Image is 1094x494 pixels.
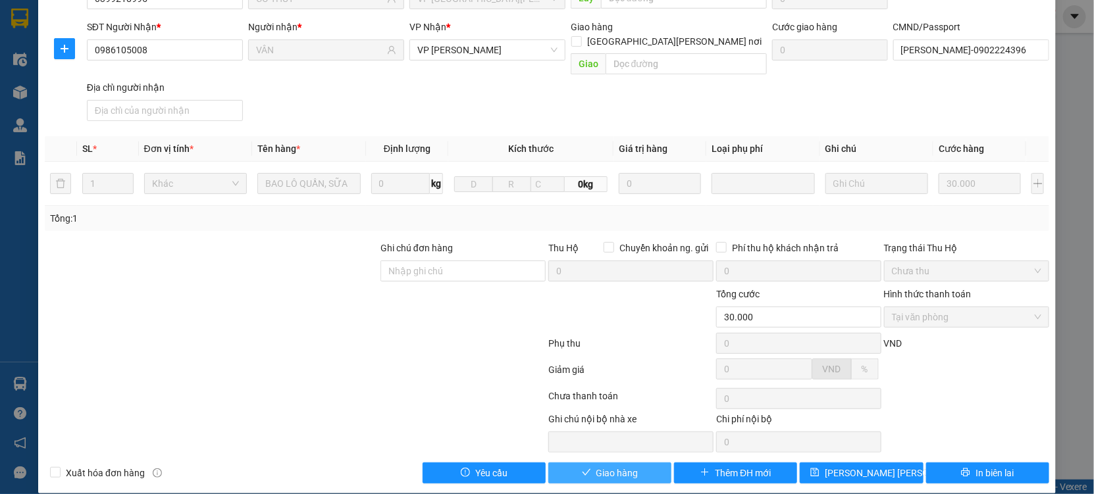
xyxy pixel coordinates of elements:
[417,40,558,60] span: VP Lê Duẩn
[674,462,797,483] button: plusThêm ĐH mới
[380,243,453,253] label: Ghi chú đơn hàng
[153,468,162,478] span: info-circle
[823,364,841,374] span: VND
[825,466,968,480] span: [PERSON_NAME] [PERSON_NAME]
[257,173,361,194] input: VD: Bàn, Ghế
[547,389,715,412] div: Chưa thanh toán
[1031,173,1044,194] button: plus
[248,20,404,34] div: Người nhận
[582,34,767,49] span: [GEOGRAPHIC_DATA][PERSON_NAME] nơi
[461,468,470,478] span: exclamation-circle
[893,20,1049,34] div: CMND/Passport
[706,136,820,162] th: Loại phụ phí
[716,412,881,432] div: Chi phí nội bộ
[87,80,243,95] div: Địa chỉ người nhận
[492,176,531,192] input: R
[548,412,714,432] div: Ghi chú nội bộ nhà xe
[50,211,423,226] div: Tổng: 1
[892,307,1041,327] span: Tại văn phòng
[508,143,554,154] span: Kích thước
[715,466,771,480] span: Thêm ĐH mới
[50,173,71,194] button: delete
[884,241,1049,255] div: Trạng thái Thu Hộ
[475,466,508,480] span: Yêu cầu
[409,22,446,32] span: VP Nhận
[571,22,613,32] span: Giao hàng
[926,462,1049,483] button: printerIn biên lai
[548,462,671,483] button: checkGiao hàng
[772,22,837,32] label: Cước giao hàng
[976,466,1014,480] span: In biên lai
[454,176,493,192] input: D
[884,289,972,299] label: Hình thức thanh toán
[257,143,300,154] span: Tên hàng
[380,260,546,282] input: Ghi chú đơn hàng
[961,468,970,478] span: printer
[423,462,546,483] button: exclamation-circleYêu cầu
[548,243,579,253] span: Thu Hộ
[884,338,902,349] span: VND
[619,173,701,194] input: 0
[800,462,923,483] button: save[PERSON_NAME] [PERSON_NAME]
[939,173,1021,194] input: 0
[547,362,715,385] div: Giảm giá
[87,100,243,121] input: Địa chỉ của người nhận
[565,176,608,192] span: 0kg
[61,466,150,480] span: Xuất hóa đơn hàng
[55,43,74,54] span: plus
[820,136,934,162] th: Ghi chú
[54,38,75,59] button: plus
[825,173,929,194] input: Ghi Chú
[862,364,868,374] span: %
[892,261,1041,281] span: Chưa thu
[547,336,715,359] div: Phụ thu
[810,468,820,478] span: save
[152,174,240,193] span: Khác
[571,53,606,74] span: Giao
[582,468,591,478] span: check
[387,45,396,55] span: user
[614,241,714,255] span: Chuyển khoản ng. gửi
[606,53,767,74] input: Dọc đường
[87,20,243,34] div: SĐT Người Nhận
[596,466,638,480] span: Giao hàng
[144,143,194,154] span: Đơn vị tính
[531,176,565,192] input: C
[772,39,888,61] input: Cước giao hàng
[82,143,93,154] span: SL
[716,289,760,299] span: Tổng cước
[727,241,844,255] span: Phí thu hộ khách nhận trả
[619,143,667,154] span: Giá trị hàng
[700,468,710,478] span: plus
[384,143,430,154] span: Định lượng
[430,173,443,194] span: kg
[939,143,984,154] span: Cước hàng
[256,43,384,57] input: Tên người nhận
